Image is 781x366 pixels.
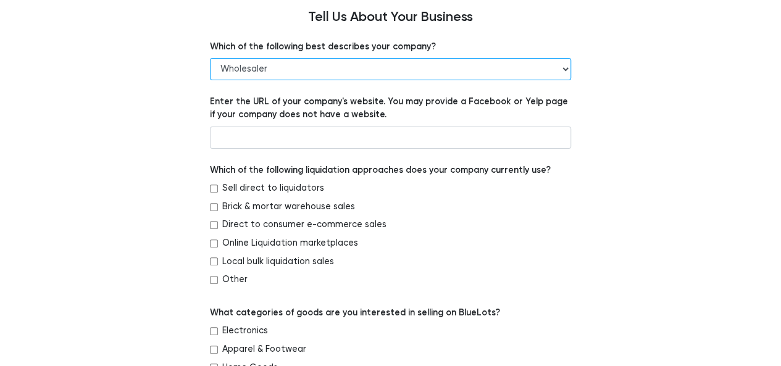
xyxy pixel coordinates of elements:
input: Electronics [210,327,218,335]
label: Electronics [222,324,268,338]
input: Online Liquidation marketplaces [210,239,218,247]
input: Local bulk liquidation sales [210,257,218,265]
label: Other [222,273,248,286]
label: Which of the following liquidation approaches does your company currently use? [210,164,551,177]
input: Direct to consumer e-commerce sales [210,221,218,229]
label: Local bulk liquidation sales [222,255,334,268]
label: Enter the URL of your company's website. You may provide a Facebook or Yelp page if your company ... [210,95,571,122]
label: Sell direct to liquidators [222,181,324,195]
label: Online Liquidation marketplaces [222,236,358,250]
label: What categories of goods are you interested in selling on BlueLots? [210,306,500,320]
input: Sell direct to liquidators [210,185,218,193]
h4: Tell Us About Your Business [20,9,761,25]
input: Apparel & Footwear [210,346,218,354]
input: Brick & mortar warehouse sales [210,203,218,211]
input: Other [210,276,218,284]
label: Which of the following best describes your company? [210,40,436,54]
label: Brick & mortar warehouse sales [222,200,355,214]
label: Apparel & Footwear [222,343,306,356]
label: Direct to consumer e-commerce sales [222,218,386,231]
